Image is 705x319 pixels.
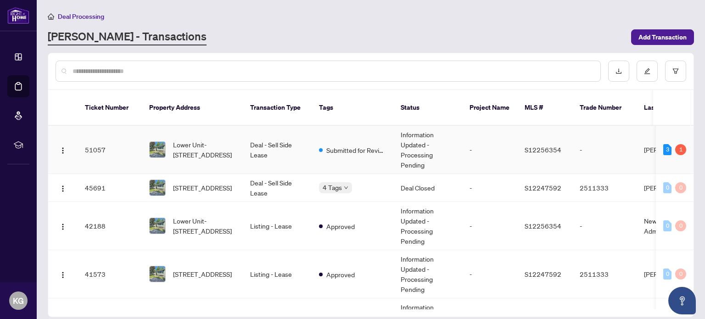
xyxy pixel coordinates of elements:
[525,222,561,230] span: S12256354
[525,270,561,278] span: S12247592
[525,184,561,192] span: S12247592
[572,202,637,250] td: -
[13,294,24,307] span: KG
[393,126,462,174] td: Information Updated - Processing Pending
[462,126,517,174] td: -
[675,269,686,280] div: 0
[326,221,355,231] span: Approved
[150,180,165,196] img: thumbnail-img
[243,90,312,126] th: Transaction Type
[344,185,348,190] span: down
[323,182,342,193] span: 4 Tags
[668,287,696,314] button: Open asap
[78,90,142,126] th: Ticket Number
[665,61,686,82] button: filter
[243,202,312,250] td: Listing - Lease
[525,146,561,154] span: S12256354
[663,144,671,155] div: 3
[462,250,517,298] td: -
[150,218,165,234] img: thumbnail-img
[173,140,235,160] span: Lower Unit-[STREET_ADDRESS]
[56,142,70,157] button: Logo
[462,202,517,250] td: -
[48,29,207,45] a: [PERSON_NAME] - Transactions
[608,61,629,82] button: download
[78,202,142,250] td: 42188
[56,180,70,195] button: Logo
[7,7,29,24] img: logo
[393,250,462,298] td: Information Updated - Processing Pending
[59,147,67,154] img: Logo
[393,174,462,202] td: Deal Closed
[48,13,54,20] span: home
[243,250,312,298] td: Listing - Lease
[59,223,67,230] img: Logo
[393,202,462,250] td: Information Updated - Processing Pending
[672,68,679,74] span: filter
[312,90,393,126] th: Tags
[326,269,355,280] span: Approved
[572,126,637,174] td: -
[173,269,232,279] span: [STREET_ADDRESS]
[638,30,687,45] span: Add Transaction
[326,145,386,155] span: Submitted for Review
[675,144,686,155] div: 1
[58,12,104,21] span: Deal Processing
[572,174,637,202] td: 2511333
[572,250,637,298] td: 2511333
[56,267,70,281] button: Logo
[644,68,650,74] span: edit
[631,29,694,45] button: Add Transaction
[572,90,637,126] th: Trade Number
[675,182,686,193] div: 0
[173,216,235,236] span: Lower Unit-[STREET_ADDRESS]
[56,218,70,233] button: Logo
[150,266,165,282] img: thumbnail-img
[663,220,671,231] div: 0
[243,174,312,202] td: Deal - Sell Side Lease
[663,182,671,193] div: 0
[59,185,67,192] img: Logo
[675,220,686,231] div: 0
[78,174,142,202] td: 45691
[462,174,517,202] td: -
[615,68,622,74] span: download
[142,90,243,126] th: Property Address
[637,61,658,82] button: edit
[393,90,462,126] th: Status
[150,142,165,157] img: thumbnail-img
[462,90,517,126] th: Project Name
[517,90,572,126] th: MLS #
[173,183,232,193] span: [STREET_ADDRESS]
[663,269,671,280] div: 0
[78,250,142,298] td: 41573
[243,126,312,174] td: Deal - Sell Side Lease
[78,126,142,174] td: 51057
[59,271,67,279] img: Logo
